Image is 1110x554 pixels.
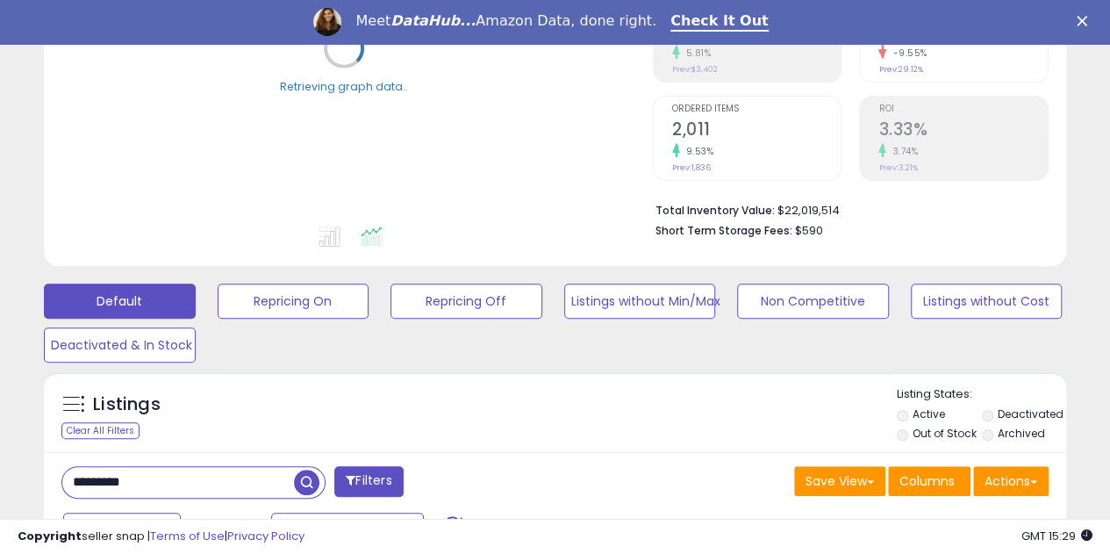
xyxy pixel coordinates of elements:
[795,222,823,239] span: $590
[18,529,304,545] div: seller snap | |
[737,284,889,319] button: Non Competitive
[672,104,841,114] span: Ordered Items
[61,422,140,439] div: Clear All Filters
[794,466,885,496] button: Save View
[271,513,424,543] button: Aug-28 - Sep-03
[886,145,918,158] small: 3.74%
[911,284,1063,319] button: Listings without Cost
[63,513,181,543] button: Last 7 Days
[1021,528,1092,544] span: 2025-09-11 15:29 GMT
[886,47,927,60] small: -9.55%
[564,284,716,319] button: Listings without Min/Max
[878,104,1048,114] span: ROI
[44,284,196,319] button: Default
[670,12,769,32] a: Check It Out
[672,162,711,173] small: Prev: 1,836
[897,386,1066,403] p: Listing States:
[998,426,1045,441] label: Archived
[998,407,1063,421] label: Deactivated
[888,466,970,496] button: Columns
[878,119,1048,143] h2: 3.33%
[280,78,408,94] div: Retrieving graph data..
[313,8,341,36] img: Profile image for Georgie
[912,426,976,441] label: Out of Stock
[973,466,1049,496] button: Actions
[1077,16,1094,26] div: Close
[218,284,369,319] button: Repricing On
[912,407,944,421] label: Active
[150,528,225,544] a: Terms of Use
[672,119,841,143] h2: 2,011
[899,472,955,490] span: Columns
[18,528,82,544] strong: Copyright
[334,466,403,497] button: Filters
[93,392,161,417] h5: Listings
[680,47,712,60] small: 5.81%
[390,284,542,319] button: Repricing Off
[655,198,1035,219] li: $22,019,514
[672,64,718,75] small: Prev: $3,402
[44,327,196,363] button: Deactivated & In Stock
[227,528,304,544] a: Privacy Policy
[878,162,917,173] small: Prev: 3.21%
[390,12,476,29] i: DataHub...
[680,145,714,158] small: 9.53%
[355,12,656,30] div: Meet Amazon Data, done right.
[655,223,792,238] b: Short Term Storage Fees:
[878,64,922,75] small: Prev: 29.12%
[655,203,775,218] b: Total Inventory Value:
